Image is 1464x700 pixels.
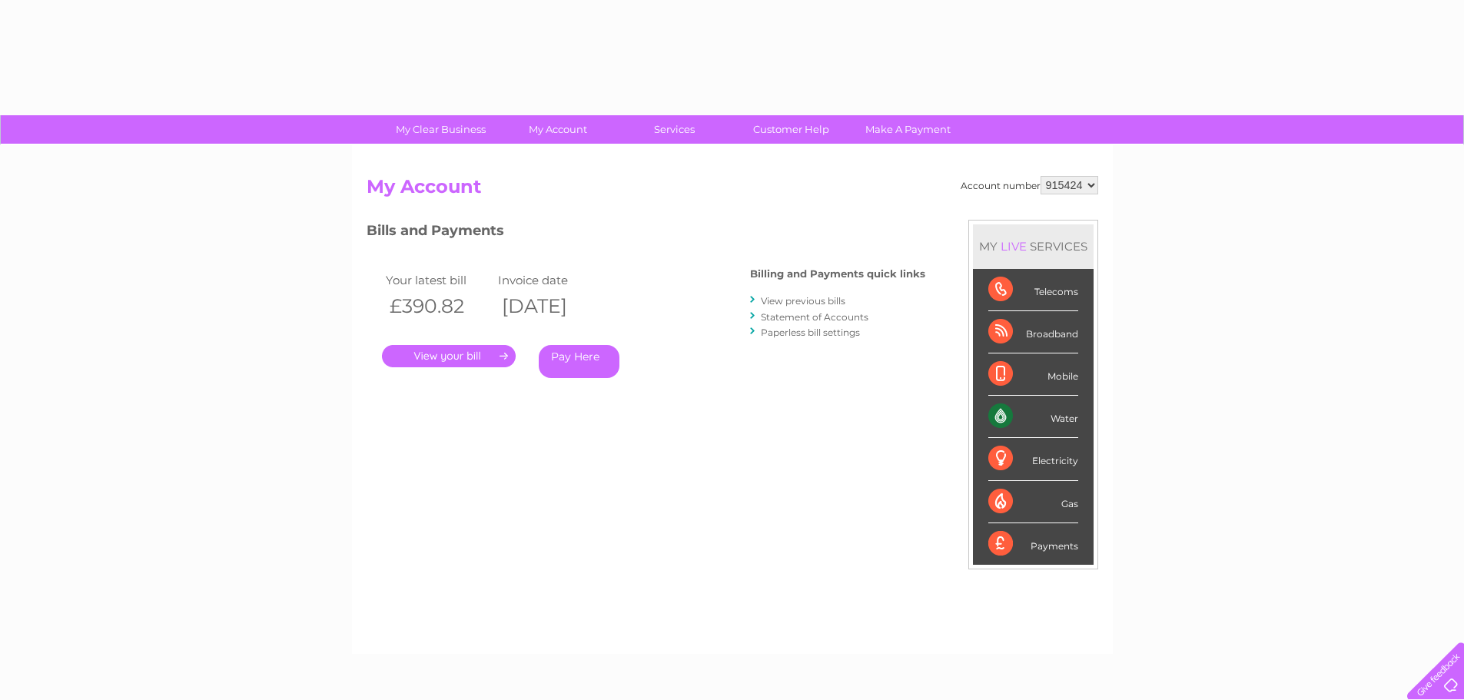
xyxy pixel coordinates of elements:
a: Services [611,115,738,144]
div: Account number [961,176,1098,194]
a: Paperless bill settings [761,327,860,338]
h3: Bills and Payments [367,220,925,247]
a: My Clear Business [377,115,504,144]
a: Pay Here [539,345,619,378]
a: Statement of Accounts [761,311,868,323]
div: Telecoms [988,269,1078,311]
a: Customer Help [728,115,855,144]
div: Mobile [988,353,1078,396]
a: View previous bills [761,295,845,307]
td: Your latest bill [382,270,494,290]
div: Broadband [988,311,1078,353]
div: LIVE [998,239,1030,254]
th: £390.82 [382,290,494,322]
a: My Account [494,115,621,144]
div: Gas [988,481,1078,523]
h4: Billing and Payments quick links [750,268,925,280]
a: Make A Payment [845,115,971,144]
th: [DATE] [494,290,606,322]
h2: My Account [367,176,1098,205]
td: Invoice date [494,270,606,290]
div: Electricity [988,438,1078,480]
div: Payments [988,523,1078,565]
a: . [382,345,516,367]
div: Water [988,396,1078,438]
div: MY SERVICES [973,224,1094,268]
